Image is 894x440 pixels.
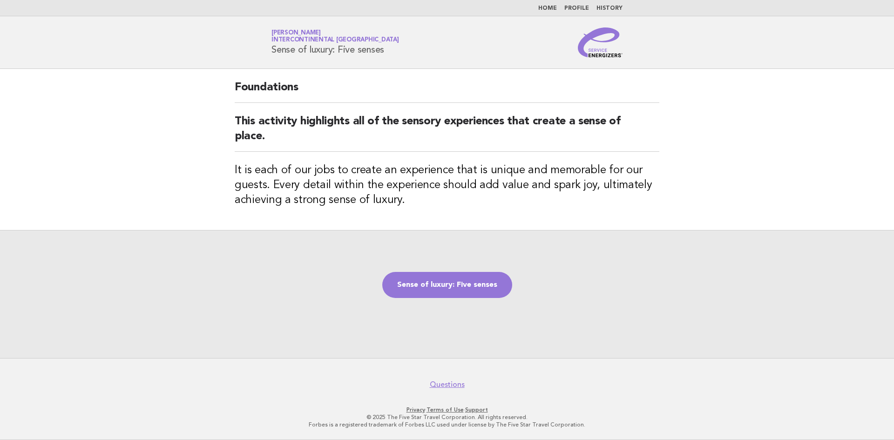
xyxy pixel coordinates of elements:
a: Terms of Use [427,406,464,413]
a: Profile [564,6,589,11]
h2: Foundations [235,80,659,103]
h3: It is each of our jobs to create an experience that is unique and memorable for our guests. Every... [235,163,659,208]
p: © 2025 The Five Star Travel Corporation. All rights reserved. [162,413,732,421]
a: Privacy [406,406,425,413]
a: [PERSON_NAME]InterContinental [GEOGRAPHIC_DATA] [271,30,399,43]
a: Home [538,6,557,11]
h1: Sense of luxury: Five senses [271,30,399,54]
a: Questions [430,380,465,389]
img: Service Energizers [578,27,623,57]
h2: This activity highlights all of the sensory experiences that create a sense of place. [235,114,659,152]
span: InterContinental [GEOGRAPHIC_DATA] [271,37,399,43]
p: Forbes is a registered trademark of Forbes LLC used under license by The Five Star Travel Corpora... [162,421,732,428]
p: · · [162,406,732,413]
a: History [596,6,623,11]
a: Support [465,406,488,413]
a: Sense of luxury: Five senses [382,272,512,298]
